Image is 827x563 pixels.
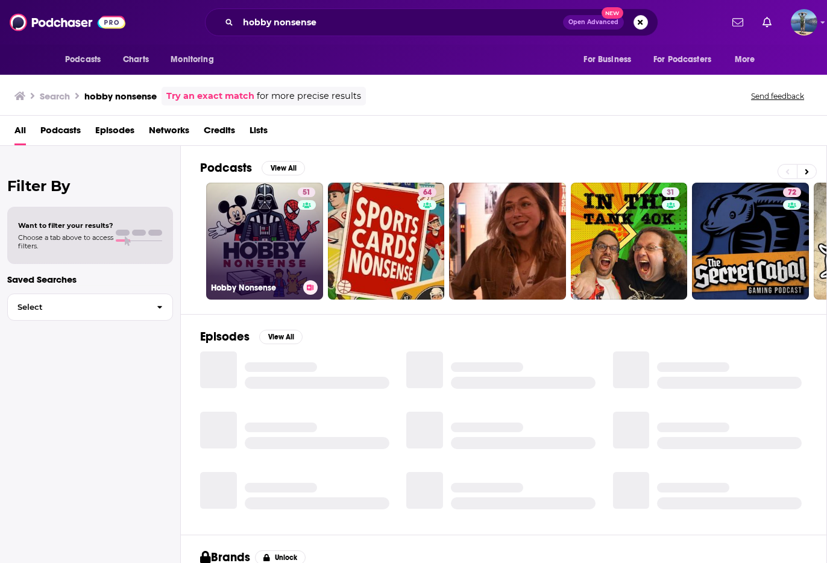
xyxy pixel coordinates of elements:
span: Monitoring [171,51,213,68]
a: Podcasts [40,121,81,145]
button: open menu [575,48,646,71]
span: Podcasts [65,51,101,68]
a: Networks [149,121,189,145]
span: Select [8,303,147,311]
a: Lists [250,121,268,145]
a: 51Hobby Nonsense [206,183,323,300]
a: 64 [328,183,445,300]
h2: Filter By [7,177,173,195]
button: View All [259,330,303,344]
span: 72 [788,187,796,199]
a: 64 [418,187,436,197]
span: 51 [303,187,310,199]
span: For Podcasters [653,51,711,68]
button: Send feedback [747,91,808,101]
button: Open AdvancedNew [563,15,624,30]
input: Search podcasts, credits, & more... [238,13,563,32]
h3: Search [40,90,70,102]
a: Episodes [95,121,134,145]
span: for more precise results [257,89,361,103]
a: Credits [204,121,235,145]
a: 51 [298,187,315,197]
span: Logged in as matt44812 [791,9,817,36]
button: View All [262,161,305,175]
a: 72 [692,183,809,300]
button: Select [7,294,173,321]
span: More [735,51,755,68]
a: 31 [571,183,688,300]
img: Podchaser - Follow, Share and Rate Podcasts [10,11,125,34]
button: open menu [726,48,770,71]
a: 72 [783,187,801,197]
span: New [602,7,623,19]
span: Charts [123,51,149,68]
span: 64 [423,187,432,199]
div: Search podcasts, credits, & more... [205,8,658,36]
span: Choose a tab above to access filters. [18,233,113,250]
a: EpisodesView All [200,329,303,344]
span: 31 [667,187,674,199]
button: open menu [646,48,729,71]
span: Open Advanced [568,19,618,25]
a: All [14,121,26,145]
a: Try an exact match [166,89,254,103]
button: open menu [57,48,116,71]
span: For Business [583,51,631,68]
a: Charts [115,48,156,71]
h2: Episodes [200,329,250,344]
button: Show profile menu [791,9,817,36]
h3: hobby nonsense [84,90,157,102]
span: Want to filter your results? [18,221,113,230]
p: Saved Searches [7,274,173,285]
img: User Profile [791,9,817,36]
a: Show notifications dropdown [758,12,776,33]
a: 31 [662,187,679,197]
a: PodcastsView All [200,160,305,175]
h3: Hobby Nonsense [211,283,298,293]
h2: Podcasts [200,160,252,175]
a: Show notifications dropdown [728,12,748,33]
button: open menu [162,48,229,71]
